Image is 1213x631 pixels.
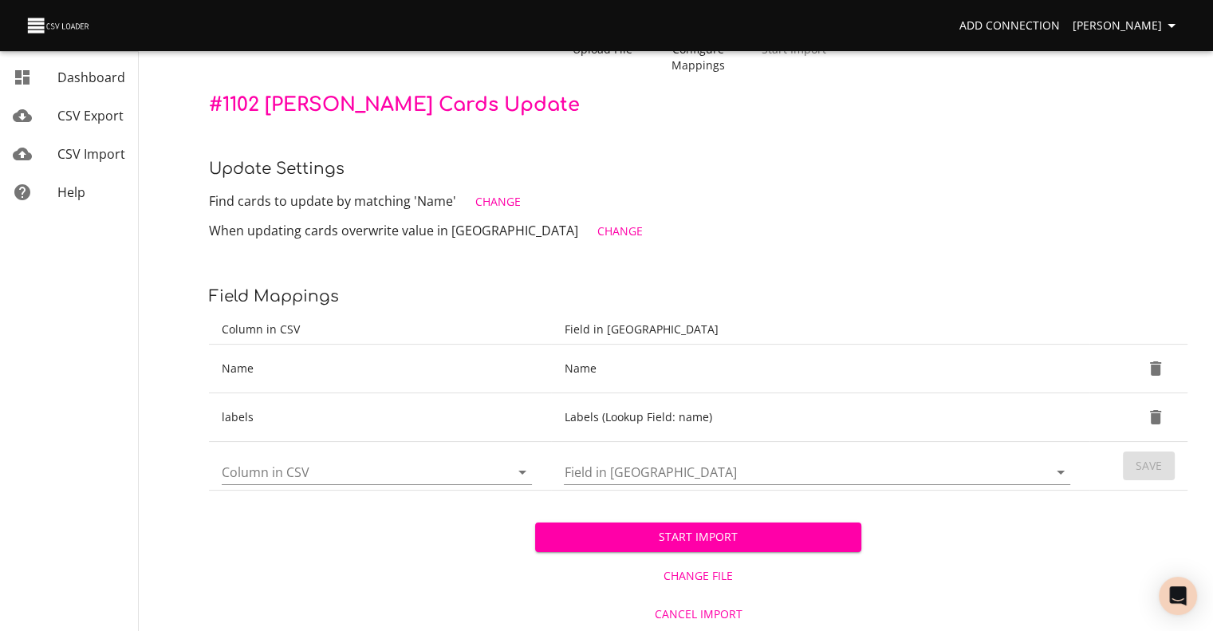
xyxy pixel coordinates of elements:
[1073,16,1181,36] span: [PERSON_NAME]
[597,222,643,242] span: Change
[57,183,85,201] span: Help
[591,217,649,246] button: Change
[209,221,578,239] span: When updating cards overwrite value in [GEOGRAPHIC_DATA]
[535,562,861,591] button: Change File
[209,160,345,178] span: Update settings
[57,107,124,124] span: CSV Export
[551,393,1089,442] td: Labels (Lookup Field: name)
[511,461,534,483] button: Open
[551,315,1089,345] th: Field in [GEOGRAPHIC_DATA]
[656,41,739,73] span: Configure Mappings
[209,315,551,345] th: Column in CSV
[1159,577,1197,615] div: Open Intercom Messenger
[209,187,1187,217] p: Find cards to update by matching 'Name'
[542,605,855,625] span: Cancel Import
[1050,461,1072,483] button: Open
[535,600,861,629] button: Cancel Import
[26,14,93,37] img: CSV Loader
[535,523,861,552] button: Start Import
[1136,349,1175,388] button: Delete
[548,527,849,547] span: Start Import
[1066,11,1187,41] button: [PERSON_NAME]
[209,94,580,116] span: # 1102 [PERSON_NAME] Cards Update
[209,345,551,393] td: Name
[57,145,125,163] span: CSV Import
[469,187,527,217] button: Change
[959,16,1060,36] span: Add Connection
[209,393,551,442] td: labels
[551,345,1089,393] td: Name
[542,566,855,586] span: Change File
[953,11,1066,41] a: Add Connection
[475,192,521,212] span: Change
[1136,398,1175,436] button: Delete
[209,287,339,306] span: Field Mappings
[57,69,125,86] span: Dashboard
